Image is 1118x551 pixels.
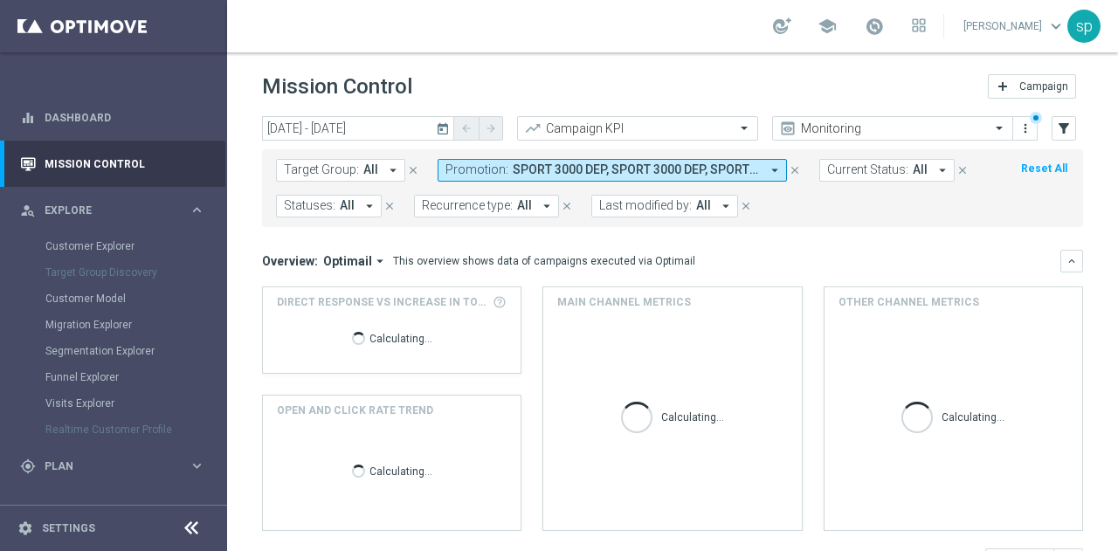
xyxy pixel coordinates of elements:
h4: Main channel metrics [557,294,691,310]
button: Target Group: All arrow_drop_down [276,159,405,182]
div: Migration Explorer [45,312,225,338]
i: gps_fixed [20,458,36,474]
a: Settings [42,523,95,534]
a: Customer Model [45,292,182,306]
i: keyboard_arrow_right [189,202,205,218]
i: close [561,200,573,212]
button: close [787,161,803,180]
div: Customer Model [45,286,225,312]
i: filter_alt [1056,121,1072,136]
ng-select: Monitoring [772,116,1013,141]
button: close [559,196,575,216]
button: close [405,161,421,180]
i: close [789,164,801,176]
button: Reset All [1019,159,1069,178]
div: Dashboard [20,94,205,141]
div: Segmentation Explorer [45,338,225,364]
i: keyboard_arrow_down [1066,255,1078,267]
div: There are unsaved changes [1030,112,1042,124]
button: equalizer Dashboard [19,111,206,125]
div: sp [1067,10,1101,43]
span: All [517,198,532,213]
button: close [382,196,397,216]
span: Target Group: [284,162,359,177]
span: Last modified by: [599,198,692,213]
div: Plan [20,458,189,474]
span: Campaign [1019,80,1068,93]
button: arrow_forward [479,116,503,141]
i: arrow_drop_down [539,198,555,214]
h4: OPEN AND CLICK RATE TREND [277,403,433,418]
div: Mission Control [20,141,205,187]
input: Select date range [262,116,454,141]
span: Statuses: [284,198,335,213]
h4: Other channel metrics [838,294,979,310]
i: arrow_drop_down [767,162,783,178]
a: Visits Explorer [45,396,182,410]
i: trending_up [524,120,542,137]
a: Customer Explorer [45,239,182,253]
i: close [407,164,419,176]
i: close [383,200,396,212]
span: Optimail [323,253,372,269]
button: Recurrence type: All arrow_drop_down [414,195,559,217]
i: arrow_drop_down [935,162,950,178]
i: add [996,79,1010,93]
button: person_search Explore keyboard_arrow_right [19,203,206,217]
button: keyboard_arrow_down [1060,250,1083,272]
div: Visits Explorer [45,390,225,417]
span: All [696,198,711,213]
a: Funnel Explorer [45,370,182,384]
span: Recurrence type: [422,198,513,213]
button: Last modified by: All arrow_drop_down [591,195,738,217]
i: equalizer [20,110,36,126]
div: Realtime Customer Profile [45,417,225,443]
i: more_vert [1018,121,1032,135]
p: Calculating... [369,329,432,346]
button: Statuses: All arrow_drop_down [276,195,382,217]
i: keyboard_arrow_right [189,458,205,474]
span: All [913,162,928,177]
i: keyboard_arrow_right [189,504,205,520]
i: settings [17,520,33,536]
button: arrow_back [454,116,479,141]
button: filter_alt [1052,116,1076,141]
span: Explore [45,205,189,216]
i: today [436,121,452,136]
i: arrow_drop_down [385,162,401,178]
i: arrow_forward [485,122,497,134]
button: close [738,196,754,216]
a: Migration Explorer [45,318,182,332]
span: Promotion: [445,162,508,177]
span: All [340,198,355,213]
h1: Mission Control [262,74,412,100]
div: Target Group Discovery [45,259,225,286]
p: Calculating... [369,462,432,479]
ng-select: Campaign KPI [517,116,758,141]
button: Mission Control [19,157,206,171]
h3: Overview: [262,253,318,269]
div: Funnel Explorer [45,364,225,390]
a: [PERSON_NAME]keyboard_arrow_down [962,13,1067,39]
a: Mission Control [45,141,205,187]
button: gps_fixed Plan keyboard_arrow_right [19,459,206,473]
p: Calculating... [661,408,724,424]
p: Calculating... [942,408,1004,424]
span: SPORT 3000 DEP, SPORT 3000 DEP, SPORT 3500 DEP, SPORT 3500 DEP [513,162,760,177]
button: Current Status: All arrow_drop_down [819,159,955,182]
span: keyboard_arrow_down [1046,17,1066,36]
i: person_search [20,203,36,218]
button: add Campaign [988,74,1076,99]
i: arrow_back [460,122,473,134]
div: Explore [20,203,189,218]
button: Optimail arrow_drop_down [318,253,393,269]
i: arrow_drop_down [362,198,377,214]
span: Current Status: [827,162,908,177]
button: more_vert [1017,118,1034,139]
span: Plan [45,461,189,472]
i: close [956,164,969,176]
button: today [433,116,454,142]
div: Customer Explorer [45,233,225,259]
